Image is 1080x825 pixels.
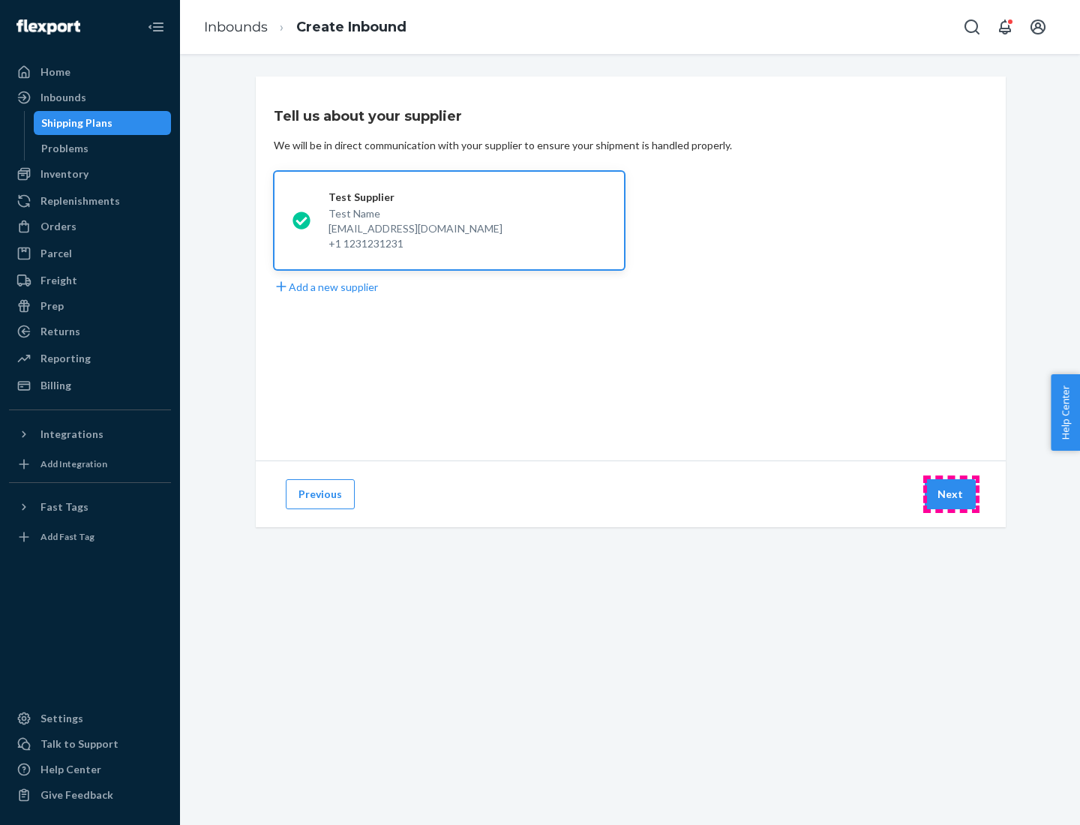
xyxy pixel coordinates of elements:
div: Reporting [40,351,91,366]
button: Integrations [9,422,171,446]
div: Replenishments [40,193,120,208]
div: Talk to Support [40,736,118,751]
div: Give Feedback [40,787,113,802]
a: Add Fast Tag [9,525,171,549]
div: Shipping Plans [41,115,112,130]
a: Inbounds [9,85,171,109]
div: Integrations [40,427,103,442]
div: Home [40,64,70,79]
div: Inventory [40,166,88,181]
a: Billing [9,373,171,397]
img: Flexport logo [16,19,80,34]
ol: breadcrumbs [192,5,418,49]
a: Talk to Support [9,732,171,756]
a: Returns [9,319,171,343]
div: Help Center [40,762,101,777]
div: Returns [40,324,80,339]
a: Reporting [9,346,171,370]
button: Close Navigation [141,12,171,42]
div: We will be in direct communication with your supplier to ensure your shipment is handled properly. [274,138,732,153]
a: Help Center [9,757,171,781]
div: Settings [40,711,83,726]
a: Inventory [9,162,171,186]
a: Shipping Plans [34,111,172,135]
div: Problems [41,141,88,156]
div: Billing [40,378,71,393]
a: Settings [9,706,171,730]
a: Replenishments [9,189,171,213]
h3: Tell us about your supplier [274,106,462,126]
div: Parcel [40,246,72,261]
a: Freight [9,268,171,292]
button: Previous [286,479,355,509]
a: Problems [34,136,172,160]
button: Give Feedback [9,783,171,807]
div: Freight [40,273,77,288]
button: Open account menu [1023,12,1053,42]
button: Open notifications [990,12,1020,42]
button: Fast Tags [9,495,171,519]
div: Add Integration [40,457,107,470]
div: Prep [40,298,64,313]
a: Create Inbound [296,19,406,35]
a: Add Integration [9,452,171,476]
div: Fast Tags [40,499,88,514]
div: Add Fast Tag [40,530,94,543]
button: Open Search Box [957,12,987,42]
button: Next [925,479,976,509]
button: Add a new supplier [274,279,378,295]
a: Inbounds [204,19,268,35]
a: Prep [9,294,171,318]
a: Parcel [9,241,171,265]
div: Inbounds [40,90,86,105]
div: Orders [40,219,76,234]
a: Home [9,60,171,84]
a: Orders [9,214,171,238]
button: Help Center [1051,374,1080,451]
